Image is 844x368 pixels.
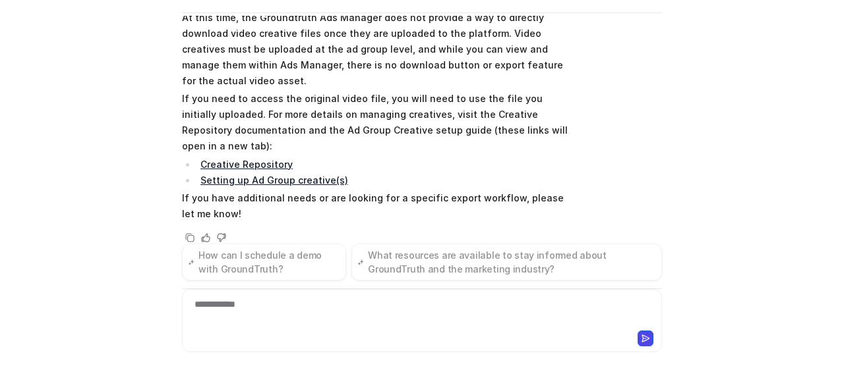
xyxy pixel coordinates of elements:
button: How can I schedule a demo with GroundTruth? [182,244,346,280]
p: At this time, the Groundtruth Ads Manager does not provide a way to directly download video creat... [182,10,568,89]
a: Setting up Ad Group creative(s) [200,174,348,186]
p: If you have additional needs or are looking for a specific export workflow, please let me know! [182,190,568,222]
button: What resources are available to stay informed about GroundTruth and the marketing industry? [351,244,662,280]
a: Creative Repository [200,159,293,170]
p: If you need to access the original video file, you will need to use the file you initially upload... [182,91,568,154]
